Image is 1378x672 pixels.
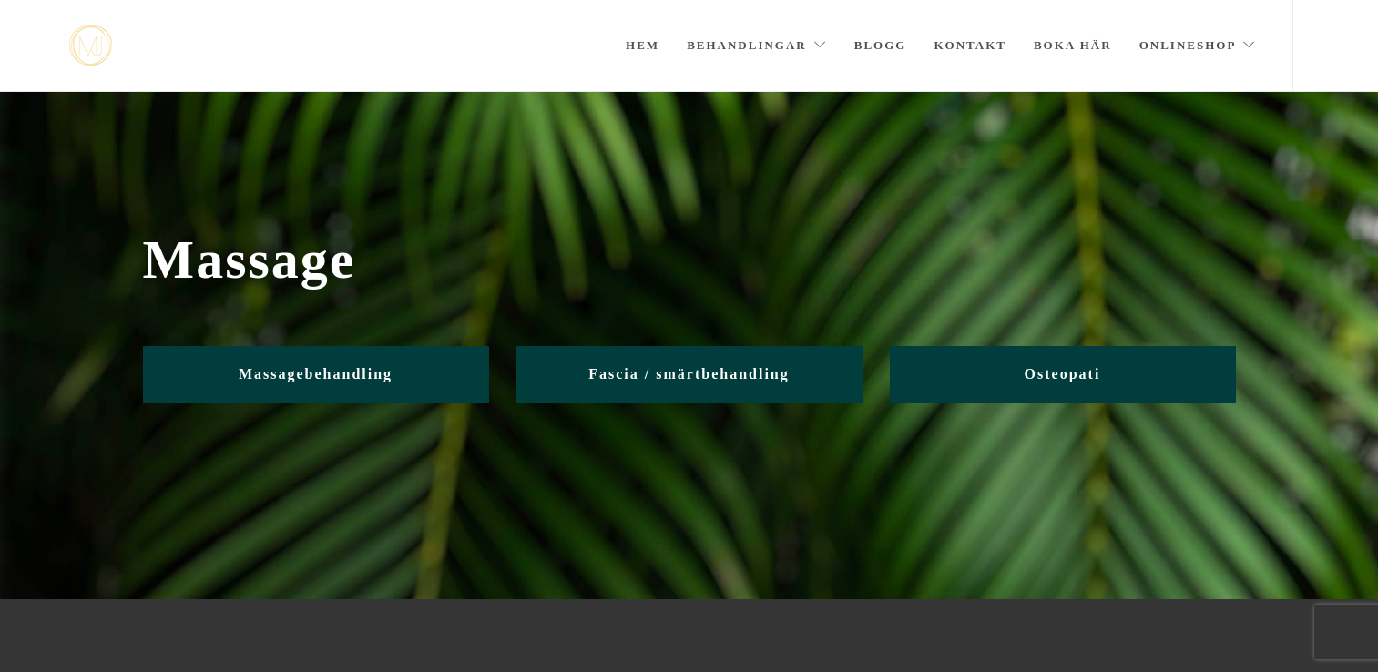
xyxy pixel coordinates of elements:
[69,25,112,66] a: mjstudio mjstudio mjstudio
[69,25,112,66] img: mjstudio
[143,229,1236,291] span: Massage
[143,346,489,403] a: Massagebehandling
[1025,366,1101,382] span: Osteopati
[588,366,789,382] span: Fascia / smärtbehandling
[516,346,863,403] a: Fascia / smärtbehandling
[239,366,393,382] span: Massagebehandling
[890,346,1236,403] a: Osteopati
